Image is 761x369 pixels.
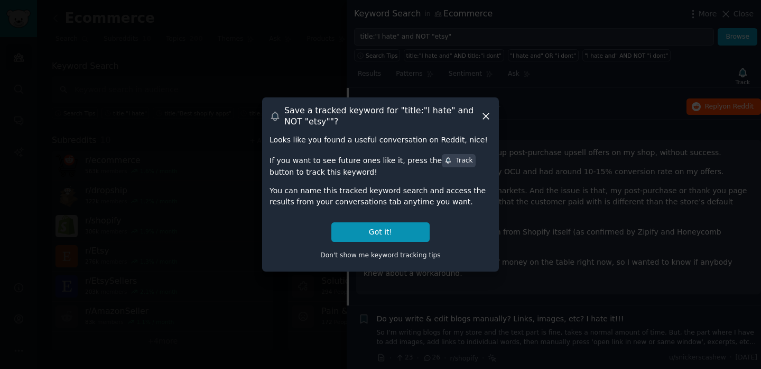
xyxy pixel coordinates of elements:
button: Got it! [331,222,430,242]
div: Looks like you found a useful conversation on Reddit, nice! [270,134,491,146]
span: Don't show me keyword tracking tips [320,251,441,259]
div: If you want to see future ones like it, press the button to track this keyword! [270,153,491,177]
h3: Save a tracked keyword for " title:"I hate" and NOT "etsy" "? [284,105,480,127]
div: Track [444,156,472,166]
div: You can name this tracked keyword search and access the results from your conversations tab anyti... [270,185,491,208]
